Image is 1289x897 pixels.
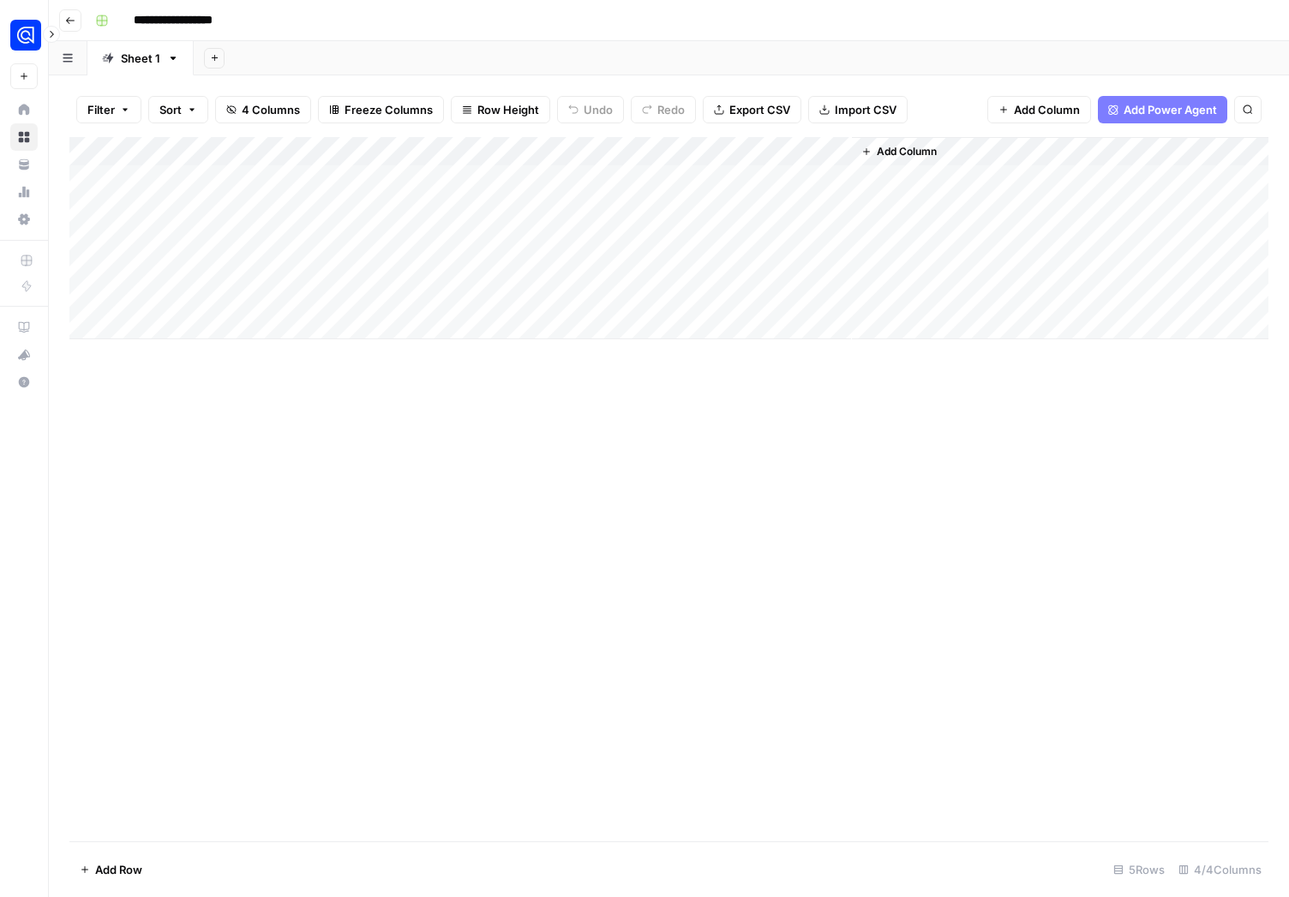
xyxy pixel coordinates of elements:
[835,101,896,118] span: Import CSV
[10,14,38,57] button: Workspace: Engine
[87,101,115,118] span: Filter
[631,96,696,123] button: Redo
[69,856,153,883] button: Add Row
[10,151,38,178] a: Your Data
[10,178,38,206] a: Usage
[10,341,38,368] button: What's new?
[10,123,38,151] a: Browse
[87,41,194,75] a: Sheet 1
[11,342,37,368] div: What's new?
[159,101,182,118] span: Sort
[95,861,142,878] span: Add Row
[703,96,801,123] button: Export CSV
[877,144,937,159] span: Add Column
[76,96,141,123] button: Filter
[854,141,944,163] button: Add Column
[657,101,685,118] span: Redo
[10,20,41,51] img: Engine Logo
[148,96,208,123] button: Sort
[318,96,444,123] button: Freeze Columns
[10,96,38,123] a: Home
[10,314,38,341] a: AirOps Academy
[215,96,311,123] button: 4 Columns
[10,206,38,233] a: Settings
[584,101,613,118] span: Undo
[1014,101,1080,118] span: Add Column
[729,101,790,118] span: Export CSV
[987,96,1091,123] button: Add Column
[121,50,160,67] div: Sheet 1
[1106,856,1172,883] div: 5 Rows
[242,101,300,118] span: 4 Columns
[557,96,624,123] button: Undo
[451,96,550,123] button: Row Height
[477,101,539,118] span: Row Height
[1124,101,1217,118] span: Add Power Agent
[1172,856,1268,883] div: 4/4 Columns
[1098,96,1227,123] button: Add Power Agent
[345,101,433,118] span: Freeze Columns
[808,96,908,123] button: Import CSV
[10,368,38,396] button: Help + Support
